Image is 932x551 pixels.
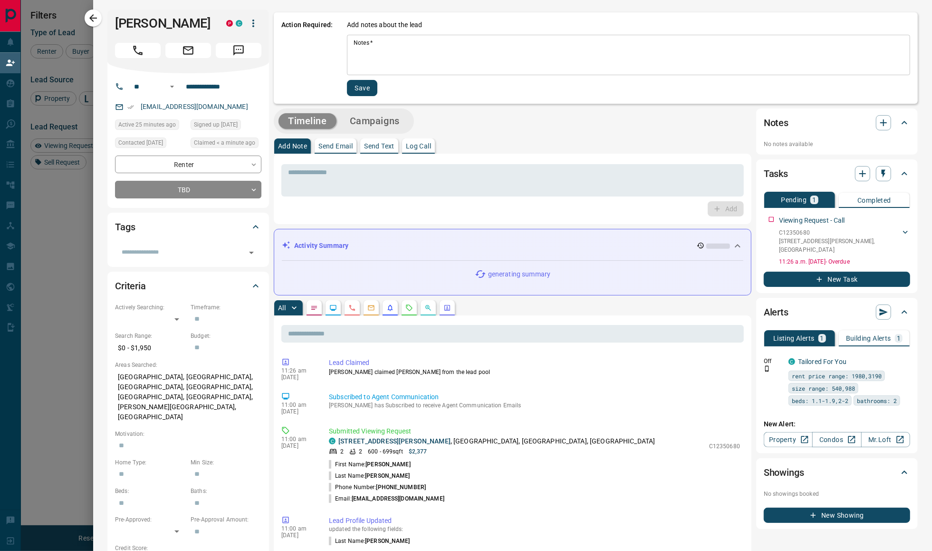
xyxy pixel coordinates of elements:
p: 2 [340,447,344,456]
p: , [GEOGRAPHIC_DATA], [GEOGRAPHIC_DATA], [GEOGRAPHIC_DATA] [338,436,655,446]
div: Notes [764,111,910,134]
span: [EMAIL_ADDRESS][DOMAIN_NAME] [352,495,444,502]
p: 11:00 am [281,402,315,408]
p: Activity Summary [294,241,348,251]
p: Submitted Viewing Request [329,426,740,436]
div: Renter [115,156,261,173]
p: Timeframe: [191,303,261,312]
span: Email [165,43,211,58]
p: Last Name: [329,472,410,480]
p: No notes available [764,140,910,148]
p: Beds: [115,487,186,495]
div: C12350680[STREET_ADDRESS][PERSON_NAME],[GEOGRAPHIC_DATA] [779,226,910,256]
p: [DATE] [281,532,315,539]
svg: Requests [405,304,413,312]
p: Listing Alerts [773,335,815,342]
span: [PERSON_NAME] [365,472,410,479]
svg: Agent Actions [443,304,451,312]
svg: Email Verified [127,104,134,110]
svg: Opportunities [424,304,432,312]
p: Home Type: [115,458,186,467]
h1: [PERSON_NAME] [115,16,212,31]
div: Mon Jun 20 2022 [115,138,186,151]
p: [DATE] [281,408,315,415]
svg: Listing Alerts [386,304,394,312]
h2: Showings [764,465,804,480]
p: 1 [897,335,901,342]
p: Baths: [191,487,261,495]
span: Message [216,43,261,58]
span: bathrooms: 2 [857,396,897,405]
p: [PERSON_NAME] has Subscribed to receive Agent Communication Emails [329,402,740,409]
div: Activity Summary [282,237,743,255]
p: Off [764,357,783,365]
h2: Criteria [115,278,146,294]
p: Actively Searching: [115,303,186,312]
button: New Showing [764,508,910,523]
p: [STREET_ADDRESS][PERSON_NAME] , [GEOGRAPHIC_DATA] [779,237,901,254]
span: [PERSON_NAME] [365,538,410,544]
p: First Name: [329,460,411,469]
p: Motivation: [115,430,261,438]
p: Budget: [191,332,261,340]
p: 11:00 am [281,525,315,532]
svg: Push Notification Only [764,365,770,372]
p: Search Range: [115,332,186,340]
p: generating summary [488,269,550,279]
div: Tags [115,216,261,238]
a: [STREET_ADDRESS][PERSON_NAME] [338,437,451,445]
p: 11:26 am [281,367,315,374]
svg: Lead Browsing Activity [329,304,337,312]
p: $2,377 [409,447,427,456]
p: C12350680 [779,228,901,237]
h2: Alerts [764,305,788,320]
span: Claimed < a minute ago [194,138,255,148]
div: property.ca [226,20,233,27]
p: Building Alerts [846,335,891,342]
span: [PERSON_NAME] [365,461,410,468]
p: C12350680 [709,442,740,451]
span: [PHONE_NUMBER] [376,484,426,491]
span: size range: 540,988 [792,384,855,393]
p: Email: [329,494,444,503]
p: Viewing Request - Call [779,216,845,226]
p: Completed [857,197,891,204]
p: Send Text [364,143,394,149]
p: Pending [781,197,807,203]
button: Timeline [279,113,336,129]
p: Lead Claimed [329,358,740,368]
p: [DATE] [281,374,315,381]
div: condos.ca [788,358,795,365]
span: Active 25 minutes ago [118,120,176,129]
div: condos.ca [329,438,336,444]
svg: Emails [367,304,375,312]
p: Last Name : [329,537,410,545]
p: Lead Profile Updated [329,516,740,526]
a: Tailored For You [798,358,846,365]
p: New Alert: [764,419,910,429]
span: Signed up [DATE] [194,120,238,129]
a: Condos [812,432,861,447]
p: Add notes about the lead [347,20,422,30]
button: Open [245,246,258,259]
a: [EMAIL_ADDRESS][DOMAIN_NAME] [141,103,248,110]
div: Tue Sep 16 2025 [115,119,186,133]
div: condos.ca [236,20,242,27]
span: Call [115,43,161,58]
span: Contacted [DATE] [118,138,163,148]
a: Property [764,432,813,447]
div: Showings [764,461,910,484]
div: Tue Sep 16 2025 [191,138,261,151]
p: [DATE] [281,443,315,449]
p: Send Email [318,143,353,149]
svg: Calls [348,304,356,312]
svg: Notes [310,304,318,312]
h2: Tasks [764,166,788,181]
div: Criteria [115,275,261,297]
div: Tasks [764,162,910,185]
p: Subscribed to Agent Communication [329,392,740,402]
p: 11:00 am [281,436,315,443]
p: 1 [820,335,824,342]
button: Open [166,81,178,92]
p: Add Note [278,143,307,149]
